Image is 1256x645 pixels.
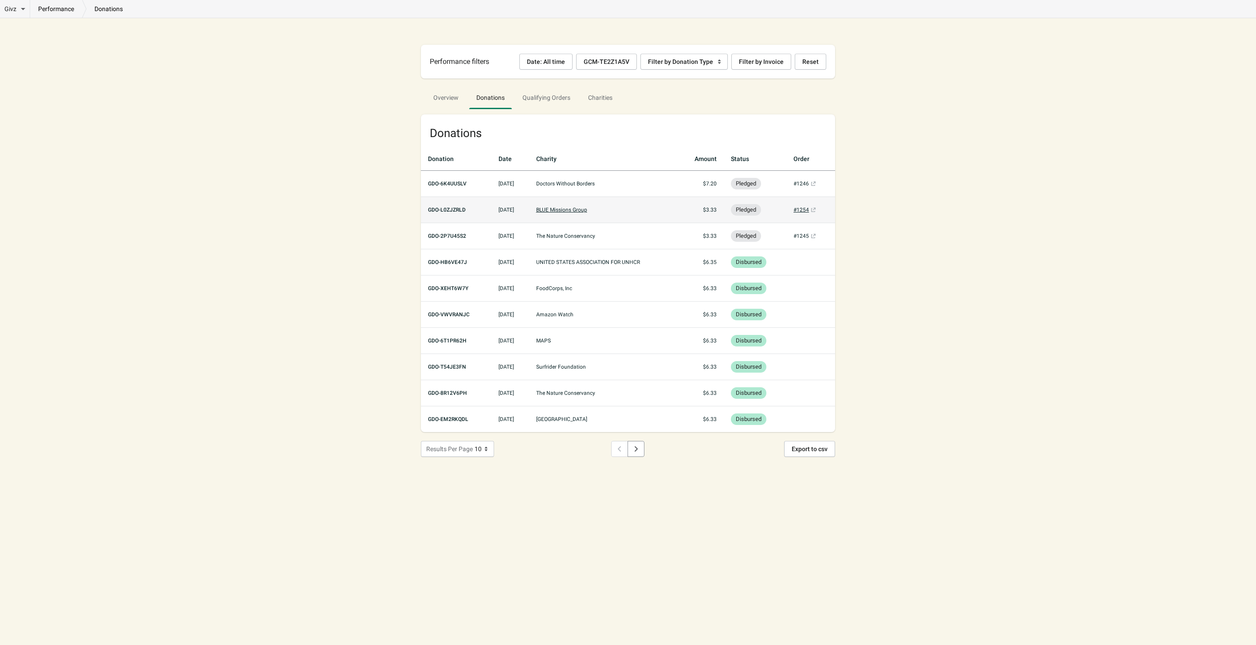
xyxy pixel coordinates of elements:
div: GDO-HB6VE47J [428,258,484,267]
div: $6.33 [685,284,716,293]
div: [DATE] [498,179,522,188]
div: $7.20 [685,179,716,188]
div: GDO-XEHT6W7Y [428,284,484,293]
div: $6.33 [685,310,716,319]
div: [DATE] [498,336,522,345]
span: Disbursed [731,413,766,425]
div: $6.33 [685,389,716,397]
button: GCM-TE2Z1A5V [576,54,637,70]
div: $6.33 [685,362,716,371]
span: Donations [469,90,512,106]
div: $6.35 [685,258,716,267]
button: UNITED STATES ASSOCIATION FOR UNHCR [536,258,640,267]
th: Amount [678,147,723,171]
div: GDO-VWVRANJC [428,310,484,319]
span: Pledged [731,230,761,242]
button: FoodCorps, Inc [536,284,572,293]
th: Date [491,147,529,171]
div: [DATE] [498,205,522,214]
div: Filter by Donation Type [648,58,713,65]
div: $6.33 [685,336,716,345]
div: [DATE] [498,362,522,371]
button: Filter by Invoice [731,54,791,70]
span: Givz [4,4,16,13]
div: Filter by Invoice [739,58,784,65]
button: Surfrider Foundation [536,362,586,371]
span: Qualifying Orders [515,90,577,106]
span: Disbursed [731,309,766,320]
button: The Nature Conservancy [536,232,595,240]
div: $6.33 [685,415,716,424]
span: Charities [581,90,620,106]
a: #1254(opens a new window) [793,207,818,213]
span: Disbursed [731,335,766,346]
a: performance [30,4,82,13]
div: GCM-TE2Z1A5V [584,58,629,65]
div: GDO-8R12V6PH [428,389,484,397]
span: Disbursed [731,283,766,294]
div: [DATE] [498,232,522,240]
button: Export to csv [784,441,835,457]
a: #1245(opens a new window) [793,233,818,239]
p: donations [86,4,131,13]
div: [DATE] [498,415,522,424]
div: [DATE] [498,258,522,267]
th: Donation [421,147,491,171]
h1: Donations [421,119,491,147]
div: GDO-6K4UUSLV [428,179,484,188]
div: Date: All time [527,58,565,65]
th: Charity [529,147,678,171]
div: GDO-6T1PR62H [428,336,484,345]
button: Reset [795,54,826,70]
div: GDO-2P7U45S2 [428,232,484,240]
button: Next [628,441,644,457]
th: Status [724,147,786,171]
div: [DATE] [498,389,522,397]
button: Date: All time [519,54,573,70]
div: $3.33 [685,232,716,240]
button: Filter by Donation Type [640,54,728,70]
button: Doctors Without Borders [536,179,595,188]
span: Reset [802,58,819,65]
span: Disbursed [731,387,766,399]
div: GDO-L0ZJZRLD [428,205,484,214]
nav: Pagination [611,441,644,457]
button: MAPS [536,336,551,345]
span: Pledged [731,204,761,216]
span: Export to csv [792,445,828,452]
span: Overview [426,90,466,106]
div: [DATE] [498,284,522,293]
span: Pledged [731,178,761,189]
th: Order [786,147,835,171]
span: Disbursed [731,256,766,268]
button: [GEOGRAPHIC_DATA] [536,415,587,424]
h2: Performance filters [430,56,489,67]
button: Amazon Watch [536,310,573,319]
a: #1246(opens a new window) [793,181,818,187]
div: GDO-T54JE3FN [428,362,484,371]
button: BLUE Missions Group [536,205,587,214]
div: $3.33 [685,205,716,214]
div: [DATE] [498,310,522,319]
button: The Nature Conservancy [536,389,595,397]
span: Disbursed [731,361,766,373]
div: GDO-EM2RKQDL [428,415,484,424]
